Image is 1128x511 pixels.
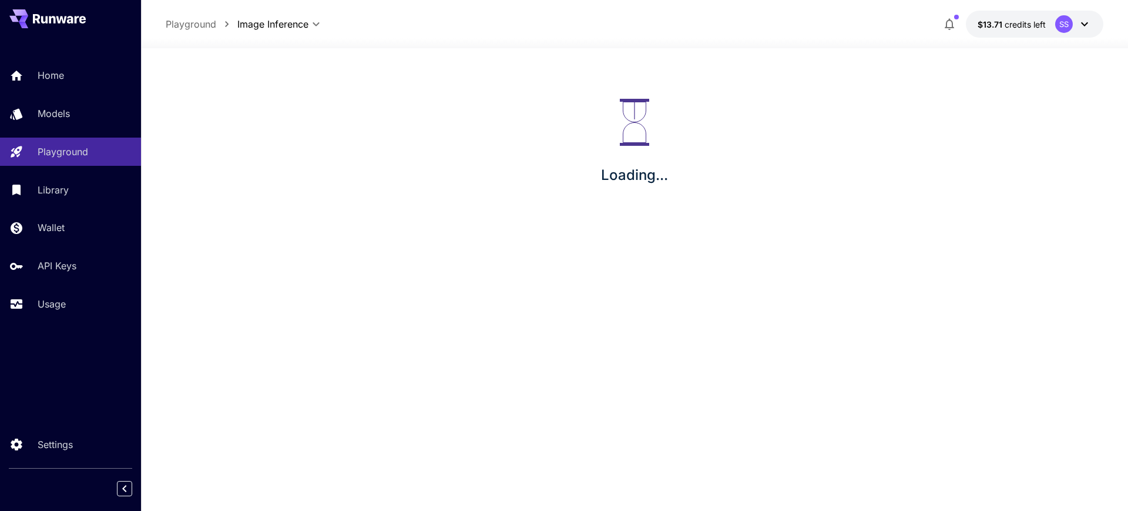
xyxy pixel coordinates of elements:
[601,165,668,186] p: Loading...
[1055,15,1073,33] div: SS
[166,17,237,31] nav: breadcrumb
[237,17,308,31] span: Image Inference
[126,478,141,499] div: Collapse sidebar
[38,221,65,235] p: Wallet
[117,481,132,496] button: Collapse sidebar
[978,19,1005,29] span: $13.71
[966,11,1103,38] button: $13.70515SS
[978,18,1046,31] div: $13.70515
[38,183,69,197] p: Library
[38,297,66,311] p: Usage
[38,106,70,121] p: Models
[166,17,216,31] a: Playground
[38,259,76,273] p: API Keys
[38,145,88,159] p: Playground
[38,68,64,82] p: Home
[1005,19,1046,29] span: credits left
[38,437,73,452] p: Settings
